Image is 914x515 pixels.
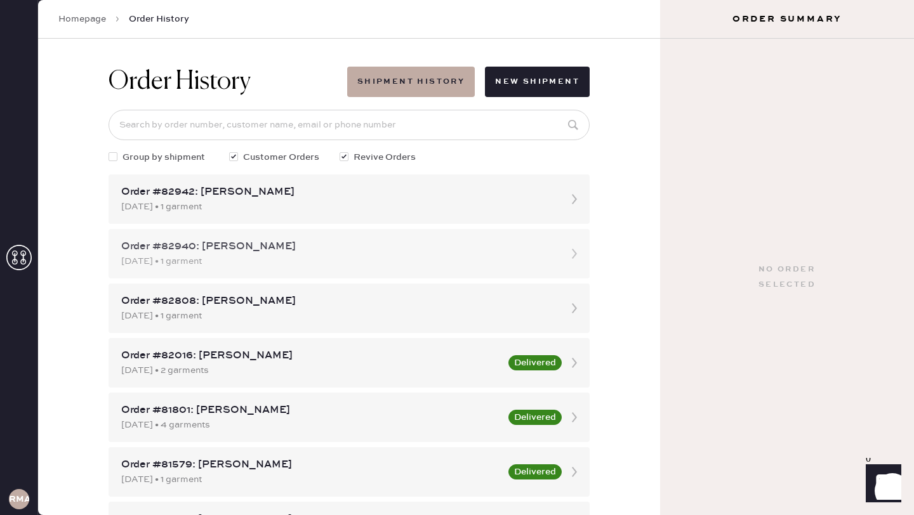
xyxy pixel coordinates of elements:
span: Group by shipment [123,150,205,164]
div: [DATE] • 1 garment [121,309,554,323]
div: [DATE] • 1 garment [121,473,501,486]
div: [DATE] • 1 garment [121,200,554,214]
h3: Order Summary [660,13,914,25]
span: Revive Orders [354,150,416,164]
div: [DATE] • 1 garment [121,254,554,268]
div: Order #82808: [PERSON_NAME] [121,294,554,309]
h1: Order History [109,67,251,97]
a: Homepage [58,13,106,25]
div: Order #82942: [PERSON_NAME] [121,185,554,200]
div: No order selected [758,262,816,292]
div: Order #81801: [PERSON_NAME] [121,403,501,418]
span: Customer Orders [243,150,319,164]
button: Shipment History [347,67,475,97]
button: Delivered [508,355,562,370]
input: Search by order number, customer name, email or phone number [109,110,590,140]
div: [DATE] • 2 garments [121,363,501,377]
div: [DATE] • 4 garments [121,418,501,432]
iframe: Front Chat [854,458,908,512]
button: New Shipment [485,67,590,97]
div: Order #82940: [PERSON_NAME] [121,239,554,254]
div: Order #81579: [PERSON_NAME] [121,457,501,473]
h3: RMA [9,495,29,504]
div: Order #82016: [PERSON_NAME] [121,348,501,363]
button: Delivered [508,410,562,425]
button: Delivered [508,464,562,479]
span: Order History [129,13,189,25]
